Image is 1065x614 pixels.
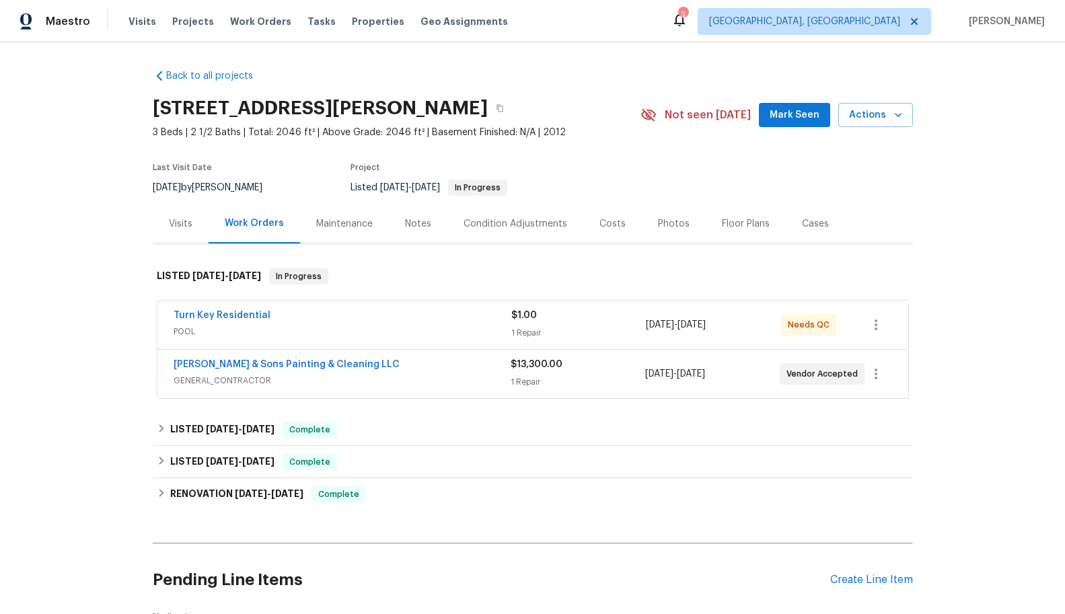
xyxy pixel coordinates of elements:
[963,15,1045,28] span: [PERSON_NAME]
[242,424,274,434] span: [DATE]
[153,180,279,196] div: by [PERSON_NAME]
[157,268,261,284] h6: LISTED
[412,183,440,192] span: [DATE]
[206,457,274,466] span: -
[678,8,688,22] div: 3
[849,107,902,124] span: Actions
[645,369,673,379] span: [DATE]
[380,183,440,192] span: -
[313,488,365,501] span: Complete
[230,15,291,28] span: Work Orders
[170,454,274,470] h6: LISTED
[174,311,270,320] a: Turn Key Residential
[511,375,645,389] div: 1 Repair
[270,270,327,283] span: In Progress
[380,183,408,192] span: [DATE]
[206,424,274,434] span: -
[722,217,770,231] div: Floor Plans
[235,489,303,498] span: -
[229,271,261,280] span: [DATE]
[170,486,303,502] h6: RENOVATION
[153,255,913,298] div: LISTED [DATE]-[DATE]In Progress
[192,271,261,280] span: -
[174,360,400,369] a: [PERSON_NAME] & Sons Painting & Cleaning LLC
[153,126,640,139] span: 3 Beds | 2 1/2 Baths | Total: 2046 ft² | Above Grade: 2046 ft² | Basement Finished: N/A | 2012
[658,217,690,231] div: Photos
[677,320,706,330] span: [DATE]
[786,367,863,381] span: Vendor Accepted
[284,423,336,436] span: Complete
[709,15,900,28] span: [GEOGRAPHIC_DATA], [GEOGRAPHIC_DATA]
[174,325,511,338] span: POOL
[838,103,913,128] button: Actions
[153,102,488,115] h2: [STREET_ADDRESS][PERSON_NAME]
[488,96,512,120] button: Copy Address
[206,424,238,434] span: [DATE]
[153,69,282,83] a: Back to all projects
[351,163,380,171] span: Project
[174,374,511,387] span: GENERAL_CONTRACTOR
[759,103,830,128] button: Mark Seen
[646,320,674,330] span: [DATE]
[284,455,336,469] span: Complete
[170,422,274,438] h6: LISTED
[405,217,431,231] div: Notes
[511,326,647,340] div: 1 Repair
[802,217,829,231] div: Cases
[153,414,913,446] div: LISTED [DATE]-[DATE]Complete
[153,183,181,192] span: [DATE]
[352,15,404,28] span: Properties
[599,217,626,231] div: Costs
[770,107,819,124] span: Mark Seen
[316,217,373,231] div: Maintenance
[225,217,284,230] div: Work Orders
[235,489,267,498] span: [DATE]
[646,318,706,332] span: -
[351,183,507,192] span: Listed
[128,15,156,28] span: Visits
[511,360,562,369] span: $13,300.00
[307,17,336,26] span: Tasks
[449,184,506,192] span: In Progress
[206,457,238,466] span: [DATE]
[788,318,835,332] span: Needs QC
[511,311,537,320] span: $1.00
[153,478,913,510] div: RENOVATION [DATE]-[DATE]Complete
[242,457,274,466] span: [DATE]
[677,369,705,379] span: [DATE]
[645,367,705,381] span: -
[271,489,303,498] span: [DATE]
[420,15,508,28] span: Geo Assignments
[172,15,214,28] span: Projects
[830,574,913,586] div: Create Line Item
[665,108,751,122] span: Not seen [DATE]
[153,163,212,171] span: Last Visit Date
[46,15,90,28] span: Maestro
[153,446,913,478] div: LISTED [DATE]-[DATE]Complete
[169,217,192,231] div: Visits
[464,217,567,231] div: Condition Adjustments
[192,271,225,280] span: [DATE]
[153,549,830,611] h2: Pending Line Items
